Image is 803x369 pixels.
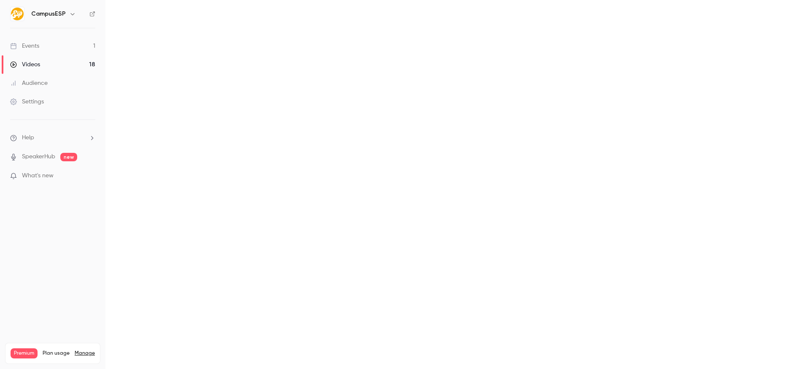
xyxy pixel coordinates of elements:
[85,172,95,180] iframe: Noticeable Trigger
[10,133,95,142] li: help-dropdown-opener
[11,348,38,358] span: Premium
[10,98,44,106] div: Settings
[60,153,77,161] span: new
[10,42,39,50] div: Events
[22,152,55,161] a: SpeakerHub
[11,7,24,21] img: CampusESP
[22,133,34,142] span: Help
[10,60,40,69] div: Videos
[22,171,54,180] span: What's new
[75,350,95,357] a: Manage
[31,10,66,18] h6: CampusESP
[43,350,70,357] span: Plan usage
[10,79,48,87] div: Audience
